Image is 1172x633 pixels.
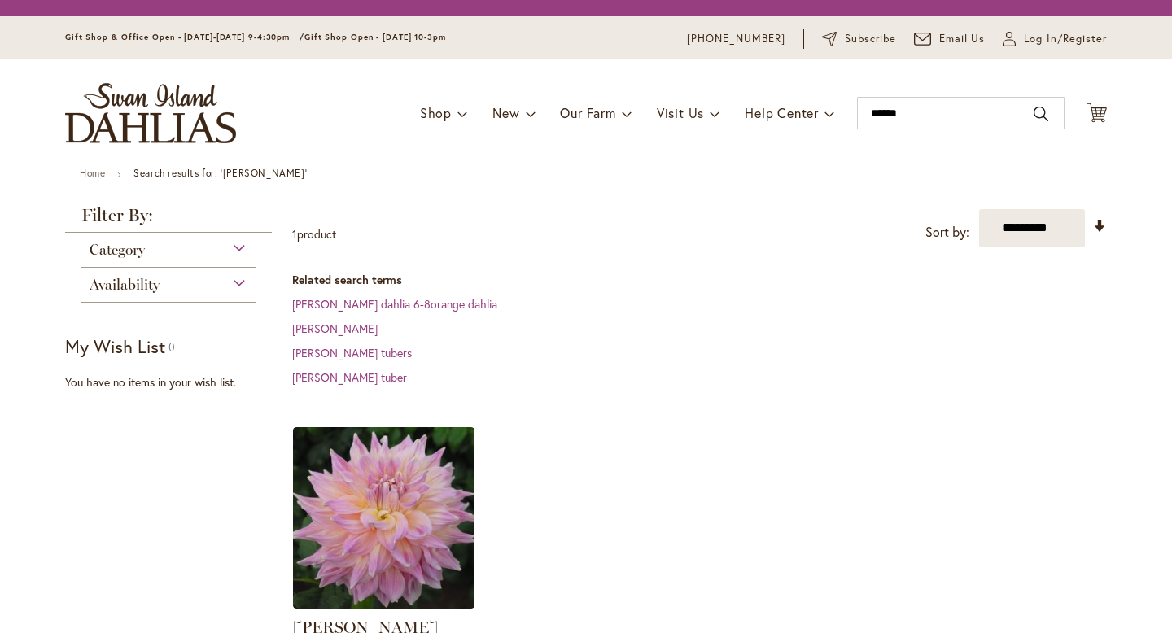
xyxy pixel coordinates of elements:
[65,374,282,391] div: You have no items in your wish list.
[1024,31,1107,47] span: Log In/Register
[939,31,986,47] span: Email Us
[560,104,615,121] span: Our Farm
[292,369,407,385] a: [PERSON_NAME] tuber
[292,272,1107,288] dt: Related search terms
[80,167,105,179] a: Home
[292,226,297,242] span: 1
[293,427,474,609] img: Mingus Philip Sr
[420,104,452,121] span: Shop
[90,241,145,259] span: Category
[914,31,986,47] a: Email Us
[292,221,336,247] p: product
[822,31,896,47] a: Subscribe
[65,334,165,358] strong: My Wish List
[65,83,236,143] a: store logo
[90,276,160,294] span: Availability
[745,104,819,121] span: Help Center
[65,207,272,233] strong: Filter By:
[657,104,704,121] span: Visit Us
[492,104,519,121] span: New
[65,32,304,42] span: Gift Shop & Office Open - [DATE]-[DATE] 9-4:30pm /
[304,32,446,42] span: Gift Shop Open - [DATE] 10-3pm
[687,31,785,47] a: [PHONE_NUMBER]
[133,167,307,179] strong: Search results for: '[PERSON_NAME]'
[293,596,474,612] a: Mingus Philip Sr
[292,296,497,312] a: [PERSON_NAME] dahlia 6-8orange dahlia
[925,217,969,247] label: Sort by:
[292,321,378,336] a: [PERSON_NAME]
[1003,31,1107,47] a: Log In/Register
[845,31,896,47] span: Subscribe
[292,345,412,360] a: [PERSON_NAME] tubers
[1034,101,1048,127] button: Search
